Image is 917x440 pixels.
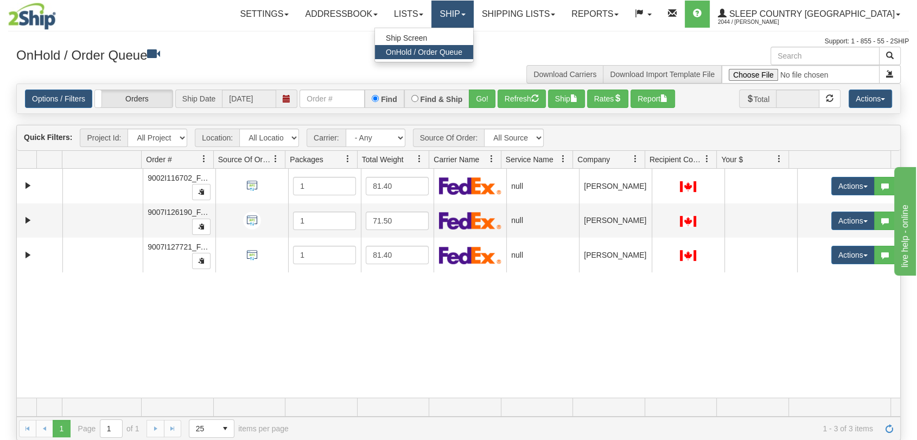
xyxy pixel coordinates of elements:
[610,70,715,79] a: Download Import Template File
[879,47,901,65] button: Search
[721,154,743,165] span: Your $
[16,47,450,62] h3: OnHold / Order Queue
[375,31,473,45] a: Ship Screen
[192,219,211,235] button: Copy to clipboard
[680,216,696,227] img: CA
[148,174,221,182] span: 9002I116702_FASUS
[375,45,473,59] a: OnHold / Order Queue
[195,150,213,168] a: Order # filter column settings
[579,238,652,272] td: [PERSON_NAME]
[8,37,909,46] div: Support: 1 - 855 - 55 - 2SHIP
[770,47,880,65] input: Search
[831,212,875,230] button: Actions
[439,212,501,229] img: FedEx Express®
[290,154,323,165] span: Packages
[849,90,892,108] button: Actions
[232,1,297,28] a: Settings
[649,154,703,165] span: Recipient Country
[554,150,572,168] a: Service Name filter column settings
[770,150,788,168] a: Your $ filter column settings
[8,7,100,20] div: live help - online
[434,154,479,165] span: Carrier Name
[148,243,221,251] span: 9007I127721_FASUS
[439,177,501,195] img: FedEx Express®
[626,150,645,168] a: Company filter column settings
[506,203,579,238] td: null
[80,129,128,147] span: Project Id:
[297,1,386,28] a: Addressbook
[386,34,427,42] span: Ship Screen
[469,90,495,108] button: Go!
[146,154,171,165] span: Order #
[307,129,346,147] span: Carrier:
[243,177,261,195] img: API
[739,90,776,108] span: Total
[78,419,139,438] span: Page of 1
[710,1,908,28] a: Sleep Country [GEOGRAPHIC_DATA] 2044 / [PERSON_NAME]
[474,1,563,28] a: Shipping lists
[722,65,880,84] input: Import
[189,419,289,438] span: items per page
[53,420,70,437] span: Page 1
[300,90,365,108] input: Order #
[381,95,397,103] label: Find
[680,250,696,261] img: CA
[698,150,716,168] a: Recipient Country filter column settings
[304,424,873,433] span: 1 - 3 of 3 items
[631,90,675,108] button: Report
[189,419,234,438] span: Page sizes drop down
[439,246,501,264] img: FedEx Express®
[8,3,56,30] img: logo2044.jpg
[25,90,92,108] a: Options / Filters
[831,246,875,264] button: Actions
[21,179,35,193] a: Expand
[17,125,900,151] div: grid toolbar
[533,70,596,79] a: Download Carriers
[24,132,72,143] label: Quick Filters:
[718,17,799,28] span: 2044 / [PERSON_NAME]
[506,169,579,203] td: null
[410,150,429,168] a: Total Weight filter column settings
[21,248,35,262] a: Expand
[579,203,652,238] td: [PERSON_NAME]
[831,177,875,195] button: Actions
[218,154,272,165] span: Source Of Order
[216,420,234,437] span: select
[563,1,627,28] a: Reports
[587,90,629,108] button: Rates
[386,48,462,56] span: OnHold / Order Queue
[413,129,485,147] span: Source Of Order:
[680,181,696,192] img: CA
[881,420,898,437] a: Refresh
[362,154,404,165] span: Total Weight
[482,150,501,168] a: Carrier Name filter column settings
[506,154,553,165] span: Service Name
[498,90,546,108] button: Refresh
[579,169,652,203] td: [PERSON_NAME]
[431,1,473,28] a: Ship
[175,90,222,108] span: Ship Date
[266,150,285,168] a: Source Of Order filter column settings
[192,184,211,200] button: Copy to clipboard
[577,154,610,165] span: Company
[243,246,261,264] img: API
[192,253,211,269] button: Copy to clipboard
[386,1,431,28] a: Lists
[892,164,916,275] iframe: chat widget
[21,214,35,227] a: Expand
[196,423,210,434] span: 25
[421,95,463,103] label: Find & Ship
[548,90,585,108] button: Ship
[243,212,261,229] img: API
[727,9,895,18] span: Sleep Country [GEOGRAPHIC_DATA]
[100,420,122,437] input: Page 1
[95,90,173,107] label: Orders
[195,129,239,147] span: Location:
[506,238,579,272] td: null
[148,208,221,216] span: 9007I126190_FASUS
[339,150,357,168] a: Packages filter column settings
